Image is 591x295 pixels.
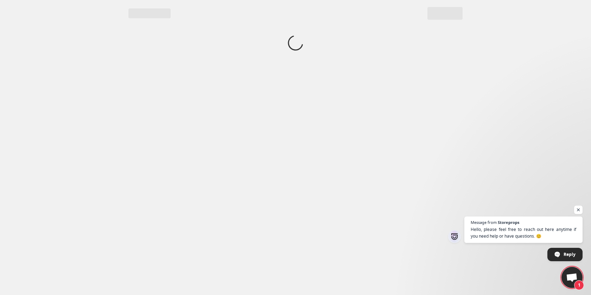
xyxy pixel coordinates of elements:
span: Hello, please feel free to reach out here anytime if you need help or have questions. 😊 [471,226,576,239]
span: Message from [471,220,497,224]
span: Reply [564,248,576,261]
span: Storeprops [498,220,519,224]
span: 1 [574,280,584,290]
a: Open chat [561,267,583,288]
